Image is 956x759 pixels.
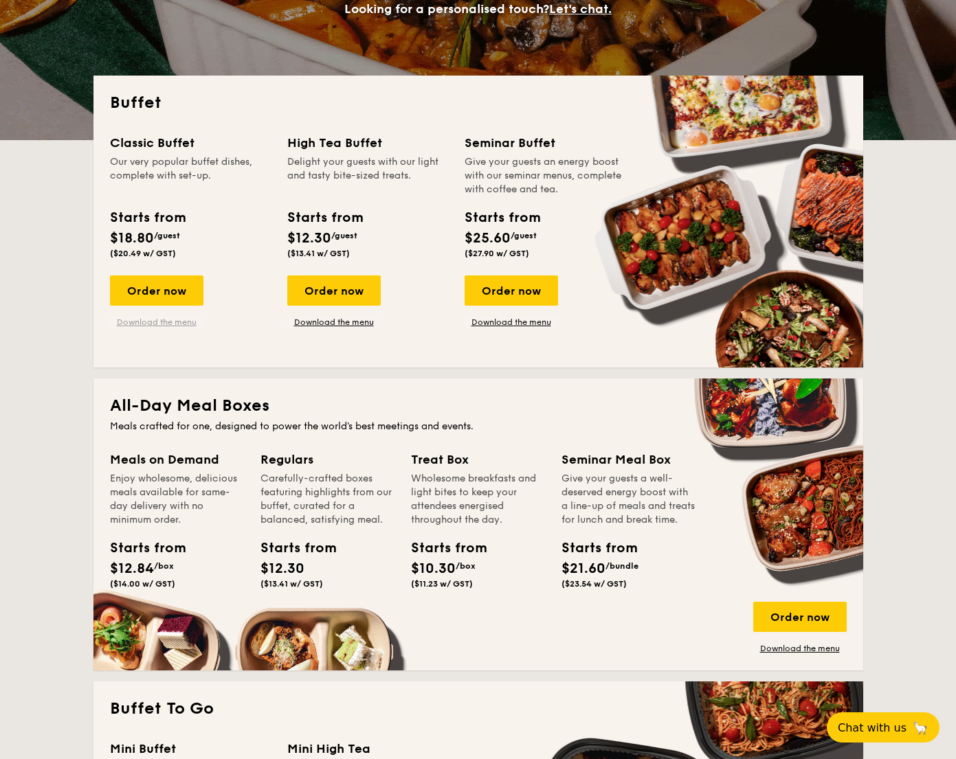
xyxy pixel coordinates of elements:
[260,450,394,469] div: Regulars
[562,450,696,469] div: Seminar Meal Box
[110,275,203,306] div: Order now
[110,450,244,469] div: Meals on Demand
[110,249,176,258] span: ($20.49 w/ GST)
[562,472,696,527] div: Give your guests a well-deserved energy boost with a line-up of meals and treats for lunch and br...
[562,560,605,577] span: $21.60
[287,207,362,228] div: Starts from
[465,155,625,196] div: Give your guests an energy boost with our seminar menus, complete with coffee and tea.
[287,155,448,196] div: Delight your guests with our light and tasty bite-sized treats.
[465,207,540,228] div: Starts from
[753,602,847,632] div: Order now
[110,207,185,228] div: Starts from
[331,231,357,240] span: /guest
[605,561,638,571] span: /bundle
[110,560,154,577] span: $12.84
[110,579,175,589] span: ($14.00 w/ GST)
[411,472,545,527] div: Wholesome breakfasts and light bites to keep your attendees energised throughout the day.
[912,720,929,736] span: 🦙
[465,133,625,152] div: Seminar Buffet
[549,1,612,16] span: Let's chat.
[838,721,907,734] span: Chat with us
[465,249,529,258] span: ($27.90 w/ GST)
[344,1,549,16] span: Looking for a personalised touch?
[465,275,558,306] div: Order now
[411,560,456,577] span: $10.30
[110,472,244,527] div: Enjoy wholesome, delicious meals available for same-day delivery with no minimum order.
[260,579,323,589] span: ($13.41 w/ GST)
[456,561,476,571] span: /box
[827,712,940,743] button: Chat with us🦙
[511,231,537,240] span: /guest
[110,230,154,247] span: $18.80
[411,538,473,558] div: Starts from
[465,317,558,328] a: Download the menu
[110,739,271,758] div: Mini Buffet
[110,317,203,328] a: Download the menu
[110,155,271,196] div: Our very popular buffet dishes, complete with set-up.
[287,739,448,758] div: Mini High Tea
[562,579,627,589] span: ($23.54 w/ GST)
[287,317,381,328] a: Download the menu
[287,275,381,306] div: Order now
[154,231,180,240] span: /guest
[260,560,304,577] span: $12.30
[110,698,847,720] h2: Buffet To Go
[110,92,847,114] h2: Buffet
[753,643,847,654] a: Download the menu
[260,472,394,527] div: Carefully-crafted boxes featuring highlights from our buffet, curated for a balanced, satisfying ...
[110,420,847,433] div: Meals crafted for one, designed to power the world's best meetings and events.
[287,133,448,152] div: High Tea Buffet
[154,561,174,571] span: /box
[110,395,847,417] h2: All-Day Meal Boxes
[110,133,271,152] div: Classic Buffet
[260,538,322,558] div: Starts from
[287,230,331,247] span: $12.30
[411,579,473,589] span: ($11.23 w/ GST)
[287,249,350,258] span: ($13.41 w/ GST)
[110,538,172,558] div: Starts from
[411,450,545,469] div: Treat Box
[562,538,623,558] div: Starts from
[465,230,511,247] span: $25.60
